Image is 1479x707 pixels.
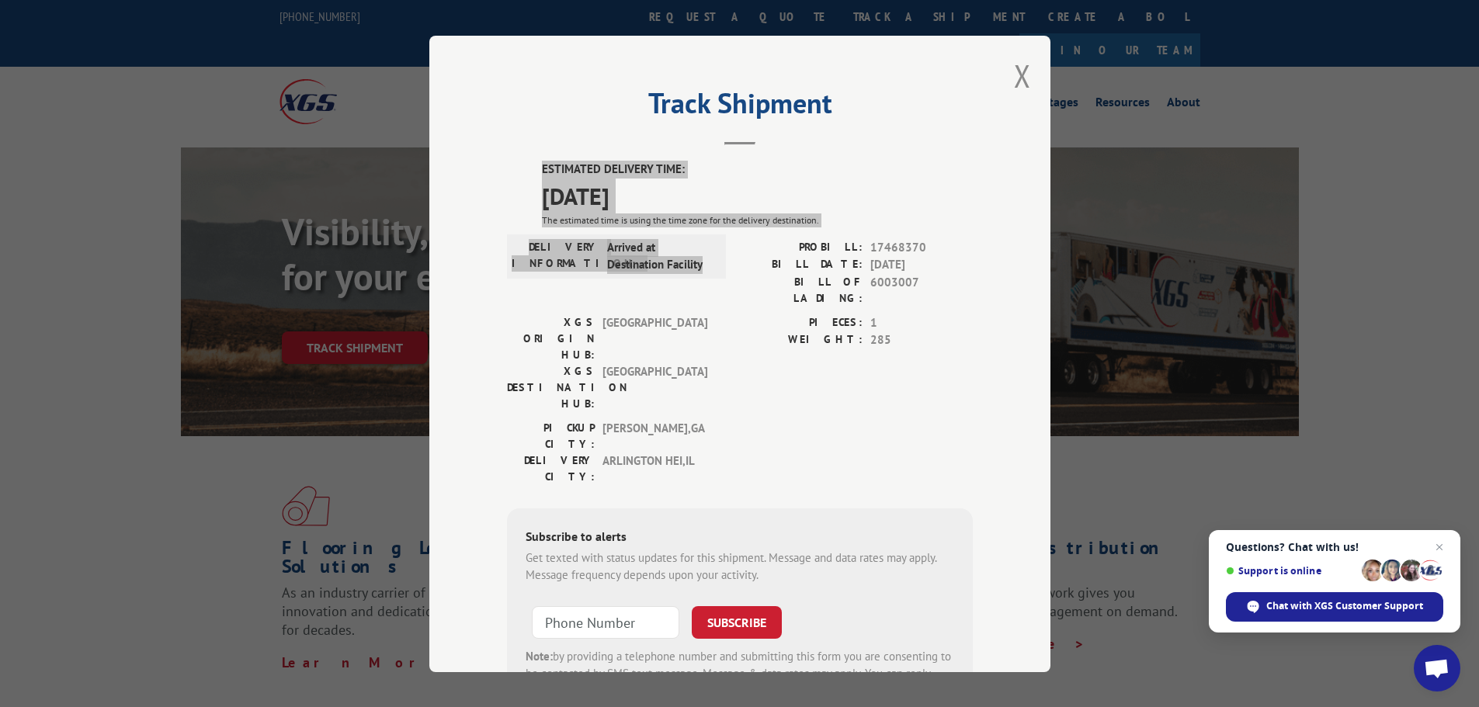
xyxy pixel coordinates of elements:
[1266,599,1423,613] span: Chat with XGS Customer Support
[602,419,707,452] span: [PERSON_NAME] , GA
[507,92,973,122] h2: Track Shipment
[526,648,553,663] strong: Note:
[526,549,954,584] div: Get texted with status updates for this shipment. Message and data rates may apply. Message frequ...
[507,452,595,484] label: DELIVERY CITY:
[607,238,712,273] span: Arrived at Destination Facility
[507,419,595,452] label: PICKUP CITY:
[870,331,973,349] span: 285
[542,213,973,227] div: The estimated time is using the time zone for the delivery destination.
[870,314,973,331] span: 1
[507,314,595,362] label: XGS ORIGIN HUB:
[740,331,863,349] label: WEIGHT:
[1014,55,1031,96] button: Close modal
[532,605,679,638] input: Phone Number
[870,238,973,256] span: 17468370
[602,362,707,411] span: [GEOGRAPHIC_DATA]
[1226,565,1356,577] span: Support is online
[602,452,707,484] span: ARLINGTON HEI , IL
[870,256,973,274] span: [DATE]
[526,526,954,549] div: Subscribe to alerts
[692,605,782,638] button: SUBSCRIBE
[507,362,595,411] label: XGS DESTINATION HUB:
[740,238,863,256] label: PROBILL:
[740,256,863,274] label: BILL DATE:
[602,314,707,362] span: [GEOGRAPHIC_DATA]
[512,238,599,273] label: DELIVERY INFORMATION:
[1414,645,1460,691] a: Open chat
[740,273,863,306] label: BILL OF LADING:
[870,273,973,306] span: 6003007
[740,314,863,331] label: PIECES:
[1226,592,1443,622] span: Chat with XGS Customer Support
[542,161,973,178] label: ESTIMATED DELIVERY TIME:
[1226,541,1443,553] span: Questions? Chat with us!
[542,178,973,213] span: [DATE]
[526,647,954,700] div: by providing a telephone number and submitting this form you are consenting to be contacted by SM...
